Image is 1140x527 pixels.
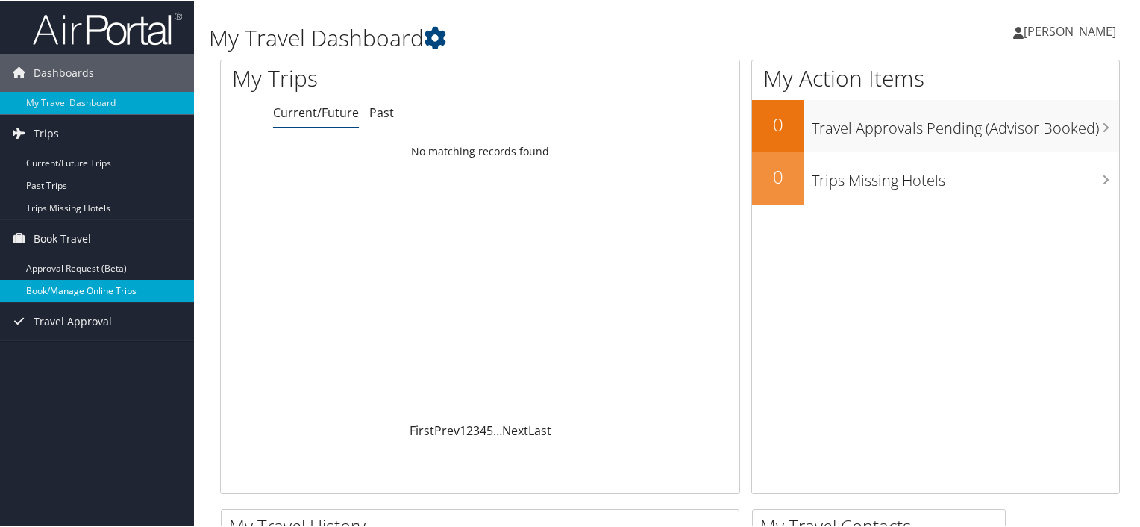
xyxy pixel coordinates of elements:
[410,421,434,437] a: First
[528,421,551,437] a: Last
[33,10,182,45] img: airportal-logo.png
[273,103,359,119] a: Current/Future
[1013,7,1131,52] a: [PERSON_NAME]
[209,21,824,52] h1: My Travel Dashboard
[460,421,466,437] a: 1
[369,103,394,119] a: Past
[1024,22,1116,38] span: [PERSON_NAME]
[486,421,493,437] a: 5
[34,113,59,151] span: Trips
[752,61,1119,93] h1: My Action Items
[752,151,1119,203] a: 0Trips Missing Hotels
[34,53,94,90] span: Dashboards
[812,109,1119,137] h3: Travel Approvals Pending (Advisor Booked)
[752,110,804,136] h2: 0
[232,61,513,93] h1: My Trips
[480,421,486,437] a: 4
[221,137,739,163] td: No matching records found
[812,161,1119,190] h3: Trips Missing Hotels
[493,421,502,437] span: …
[752,99,1119,151] a: 0Travel Approvals Pending (Advisor Booked)
[34,219,91,256] span: Book Travel
[34,302,112,339] span: Travel Approval
[752,163,804,188] h2: 0
[466,421,473,437] a: 2
[502,421,528,437] a: Next
[434,421,460,437] a: Prev
[473,421,480,437] a: 3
